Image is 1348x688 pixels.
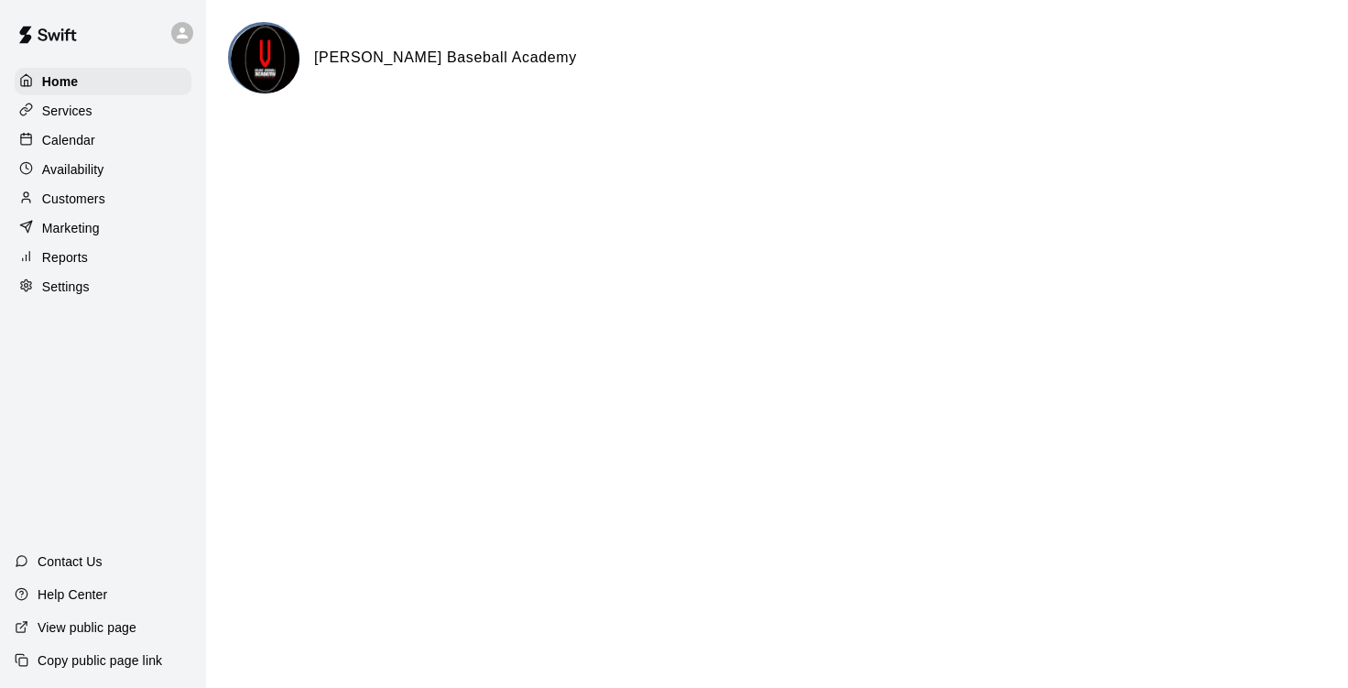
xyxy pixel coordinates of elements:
[42,190,105,208] p: Customers
[15,273,191,300] a: Settings
[42,248,88,267] p: Reports
[42,72,79,91] p: Home
[38,552,103,571] p: Contact Us
[42,160,104,179] p: Availability
[231,25,299,93] img: Valdez Baseball Academy logo
[15,185,191,213] a: Customers
[15,97,191,125] a: Services
[314,46,577,70] h6: [PERSON_NAME] Baseball Academy
[38,585,107,604] p: Help Center
[42,278,90,296] p: Settings
[15,244,191,271] a: Reports
[42,219,100,237] p: Marketing
[38,618,136,637] p: View public page
[15,156,191,183] a: Availability
[15,126,191,154] a: Calendar
[15,214,191,242] a: Marketing
[42,131,95,149] p: Calendar
[42,102,92,120] p: Services
[15,68,191,95] a: Home
[38,651,162,670] p: Copy public page link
